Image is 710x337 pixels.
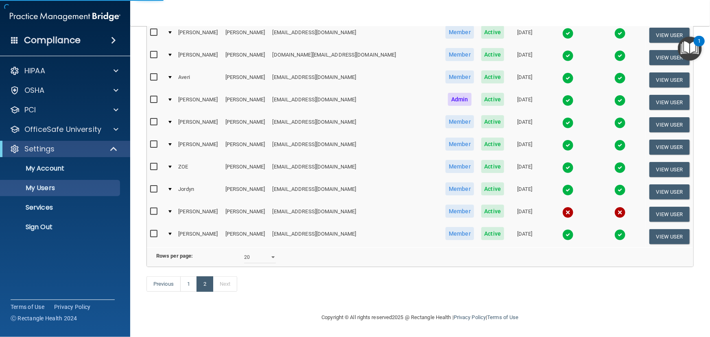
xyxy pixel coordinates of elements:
[481,93,505,106] span: Active
[175,91,222,114] td: [PERSON_NAME]
[446,70,474,83] span: Member
[269,181,442,203] td: [EMAIL_ADDRESS][DOMAIN_NAME]
[269,46,442,69] td: [DOMAIN_NAME][EMAIL_ADDRESS][DOMAIN_NAME]
[649,28,690,43] button: View User
[269,203,442,225] td: [EMAIL_ADDRESS][DOMAIN_NAME]
[24,144,55,154] p: Settings
[222,69,269,91] td: [PERSON_NAME]
[481,182,505,195] span: Active
[24,105,36,115] p: PCI
[614,184,626,196] img: tick.e7d51cea.svg
[562,95,574,106] img: tick.e7d51cea.svg
[649,140,690,155] button: View User
[562,117,574,129] img: tick.e7d51cea.svg
[222,181,269,203] td: [PERSON_NAME]
[508,69,542,91] td: [DATE]
[175,46,222,69] td: [PERSON_NAME]
[175,69,222,91] td: Averi
[446,26,474,39] span: Member
[446,48,474,61] span: Member
[5,164,116,173] p: My Account
[508,181,542,203] td: [DATE]
[481,205,505,218] span: Active
[448,93,472,106] span: Admin
[508,136,542,158] td: [DATE]
[649,50,690,65] button: View User
[481,160,505,173] span: Active
[446,227,474,240] span: Member
[649,162,690,177] button: View User
[562,28,574,39] img: tick.e7d51cea.svg
[269,158,442,181] td: [EMAIL_ADDRESS][DOMAIN_NAME]
[11,314,77,322] span: Ⓒ Rectangle Health 2024
[24,66,45,76] p: HIPAA
[10,66,118,76] a: HIPAA
[614,95,626,106] img: tick.e7d51cea.svg
[213,276,237,292] a: Next
[649,229,690,244] button: View User
[508,114,542,136] td: [DATE]
[446,205,474,218] span: Member
[5,204,116,212] p: Services
[222,24,269,46] td: [PERSON_NAME]
[649,184,690,199] button: View User
[175,203,222,225] td: [PERSON_NAME]
[175,225,222,247] td: [PERSON_NAME]
[481,48,505,61] span: Active
[562,162,574,173] img: tick.e7d51cea.svg
[481,138,505,151] span: Active
[10,105,118,115] a: PCI
[5,223,116,231] p: Sign Out
[269,69,442,91] td: [EMAIL_ADDRESS][DOMAIN_NAME]
[446,115,474,128] span: Member
[678,37,702,61] button: Open Resource Center, 1 new notification
[446,138,474,151] span: Member
[446,182,474,195] span: Member
[10,9,120,25] img: PMB logo
[481,227,505,240] span: Active
[146,276,181,292] a: Previous
[269,24,442,46] td: [EMAIL_ADDRESS][DOMAIN_NAME]
[508,91,542,114] td: [DATE]
[5,184,116,192] p: My Users
[508,225,542,247] td: [DATE]
[10,125,118,134] a: OfficeSafe University
[156,253,193,259] b: Rows per page:
[269,136,442,158] td: [EMAIL_ADDRESS][DOMAIN_NAME]
[508,158,542,181] td: [DATE]
[562,229,574,241] img: tick.e7d51cea.svg
[614,162,626,173] img: tick.e7d51cea.svg
[481,115,505,128] span: Active
[481,70,505,83] span: Active
[269,225,442,247] td: [EMAIL_ADDRESS][DOMAIN_NAME]
[649,117,690,132] button: View User
[10,144,118,154] a: Settings
[487,314,518,320] a: Terms of Use
[614,229,626,241] img: tick.e7d51cea.svg
[24,125,101,134] p: OfficeSafe University
[562,184,574,196] img: tick.e7d51cea.svg
[649,72,690,88] button: View User
[562,50,574,61] img: tick.e7d51cea.svg
[222,91,269,114] td: [PERSON_NAME]
[272,304,569,330] div: Copyright © All rights reserved 2025 @ Rectangle Health | |
[698,41,701,52] div: 1
[175,136,222,158] td: [PERSON_NAME]
[454,314,486,320] a: Privacy Policy
[197,276,213,292] a: 2
[508,46,542,69] td: [DATE]
[222,203,269,225] td: [PERSON_NAME]
[649,207,690,222] button: View User
[180,276,197,292] a: 1
[446,160,474,173] span: Member
[11,303,44,311] a: Terms of Use
[10,85,118,95] a: OSHA
[24,35,81,46] h4: Compliance
[649,95,690,110] button: View User
[508,203,542,225] td: [DATE]
[175,114,222,136] td: [PERSON_NAME]
[508,24,542,46] td: [DATE]
[614,50,626,61] img: tick.e7d51cea.svg
[562,140,574,151] img: tick.e7d51cea.svg
[481,26,505,39] span: Active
